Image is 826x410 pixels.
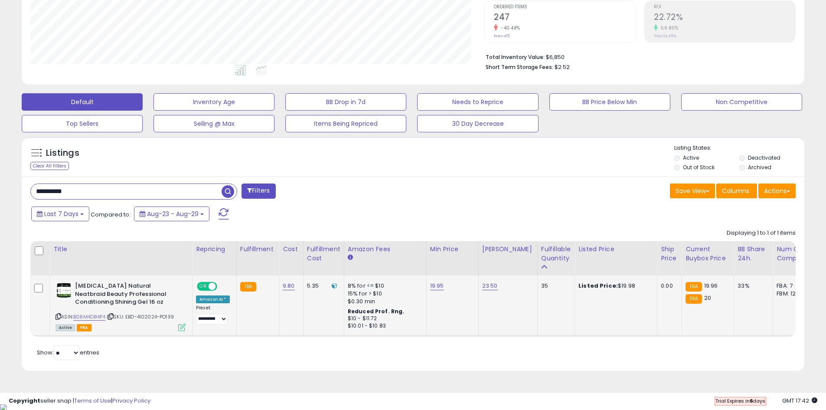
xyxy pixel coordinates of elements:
div: $10 - $11.72 [348,315,420,322]
li: $6,850 [486,51,789,62]
button: Filters [242,184,275,199]
div: 8% for <= $10 [348,282,420,290]
div: 0.00 [661,282,675,290]
small: FBA [240,282,256,292]
span: 20 [704,294,711,302]
div: Fulfillment Cost [307,245,340,263]
h5: Listings [46,147,79,159]
div: Listed Price [578,245,653,254]
span: Show: entries [37,348,99,357]
button: Needs to Reprice [417,93,538,111]
div: FBA: 7 [777,282,805,290]
b: Short Term Storage Fees: [486,63,553,71]
small: Prev: 14.49% [654,33,676,39]
div: Min Price [430,245,475,254]
span: OFF [216,283,230,290]
div: BB Share 24h. [738,245,769,263]
span: 2025-09-6 17:42 GMT [782,397,817,405]
div: Current Buybox Price [686,245,730,263]
small: -40.48% [498,25,520,31]
div: Title [53,245,189,254]
div: seller snap | | [9,397,150,405]
b: Reduced Prof. Rng. [348,308,405,315]
div: Amazon Fees [348,245,423,254]
b: 6 [750,397,753,404]
img: 41OrkrfAy6L._SL40_.jpg [56,282,73,298]
div: 5.35 [307,282,337,290]
button: Items Being Repriced [285,115,406,132]
div: $19.98 [578,282,650,290]
label: Archived [748,164,771,171]
button: Aug-23 - Aug-29 [134,207,209,221]
button: Last 7 Days [31,207,89,221]
p: Listing States: [674,144,804,152]
label: Deactivated [748,154,780,161]
a: Terms of Use [74,397,111,405]
a: B08M4D84P4 [73,313,105,321]
b: [MEDICAL_DATA] Natural Neatbraid Beauty Professional Conditioning Shining Gel 16 oz [75,282,180,308]
button: Non Competitive [681,93,802,111]
span: $2.52 [555,63,570,71]
button: Top Sellers [22,115,143,132]
button: Actions [758,184,796,198]
span: Aug-23 - Aug-29 [147,210,199,218]
small: FBA [686,282,702,292]
div: Cost [283,245,300,254]
div: Clear All Filters [30,162,69,170]
small: Amazon Fees. [348,254,353,262]
label: Out of Stock [683,164,715,171]
span: Columns [722,187,749,195]
div: Fulfillable Quantity [541,245,571,263]
button: 30 Day Decrease [417,115,538,132]
div: Num of Comp. [777,245,808,263]
div: Amazon AI * [196,295,230,303]
div: FBM: 12 [777,290,805,298]
div: $0.30 min [348,298,420,305]
div: ASIN: [56,282,186,330]
span: FBA [77,324,91,331]
button: Columns [716,184,757,198]
span: All listings currently available for purchase on Amazon [56,324,75,331]
strong: Copyright [9,397,40,405]
button: Selling @ Max [153,115,274,132]
div: Preset: [196,305,230,325]
span: Last 7 Days [44,210,78,218]
div: 35 [541,282,568,290]
div: Repricing [196,245,233,254]
div: 33% [738,282,766,290]
span: Ordered Items [494,5,635,10]
div: Fulfillment [240,245,275,254]
small: FBA [686,294,702,304]
span: 19.96 [704,282,718,290]
span: ON [198,283,209,290]
h2: 22.72% [654,12,795,24]
div: Displaying 1 to 1 of 1 items [727,229,796,237]
span: Compared to: [91,210,131,219]
b: Listed Price: [578,282,618,290]
small: Prev: 415 [494,33,510,39]
div: [PERSON_NAME] [482,245,534,254]
div: $10.01 - $10.83 [348,322,420,330]
span: | SKU: EBD-4102024-PO139 [107,313,174,320]
b: Total Inventory Value: [486,53,545,61]
a: Privacy Policy [112,397,150,405]
button: Default [22,93,143,111]
a: 23.50 [482,282,498,290]
label: Active [683,154,699,161]
button: Save View [670,184,715,198]
h2: 247 [494,12,635,24]
div: Ship Price [661,245,678,263]
a: 19.95 [430,282,444,290]
button: Inventory Age [153,93,274,111]
div: 15% for > $10 [348,290,420,298]
button: BB Drop in 7d [285,93,406,111]
a: 9.80 [283,282,295,290]
button: BB Price Below Min [549,93,670,111]
span: ROI [654,5,795,10]
small: 56.80% [658,25,678,31]
span: Trial Expires in days [715,397,765,404]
